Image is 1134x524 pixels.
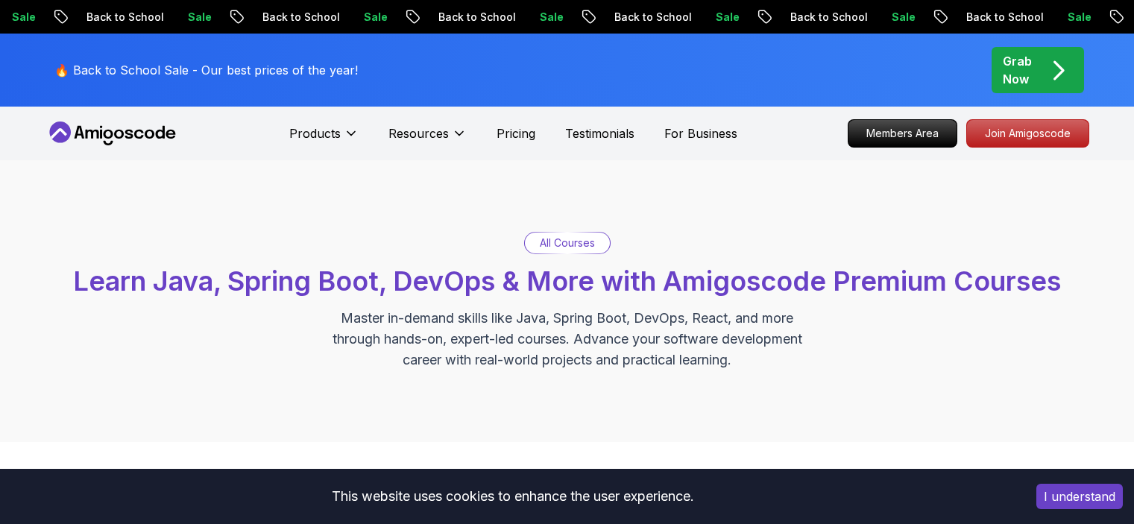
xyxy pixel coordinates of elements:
[540,236,595,250] p: All Courses
[250,10,351,25] p: Back to School
[848,119,957,148] a: Members Area
[497,124,535,142] a: Pricing
[388,124,449,142] p: Resources
[289,124,359,154] button: Products
[527,10,575,25] p: Sale
[703,10,751,25] p: Sale
[879,10,927,25] p: Sale
[73,265,1061,297] span: Learn Java, Spring Boot, DevOps & More with Amigoscode Premium Courses
[175,10,223,25] p: Sale
[388,124,467,154] button: Resources
[967,120,1089,147] p: Join Amigoscode
[966,119,1089,148] a: Join Amigoscode
[602,10,703,25] p: Back to School
[54,61,358,79] p: 🔥 Back to School Sale - Our best prices of the year!
[565,124,634,142] a: Testimonials
[426,10,527,25] p: Back to School
[1003,52,1032,88] p: Grab Now
[664,124,737,142] a: For Business
[289,124,341,142] p: Products
[848,120,957,147] p: Members Area
[74,10,175,25] p: Back to School
[1055,10,1103,25] p: Sale
[778,10,879,25] p: Back to School
[351,10,399,25] p: Sale
[317,308,818,370] p: Master in-demand skills like Java, Spring Boot, DevOps, React, and more through hands-on, expert-...
[11,480,1014,513] div: This website uses cookies to enhance the user experience.
[954,10,1055,25] p: Back to School
[1036,484,1123,509] button: Accept cookies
